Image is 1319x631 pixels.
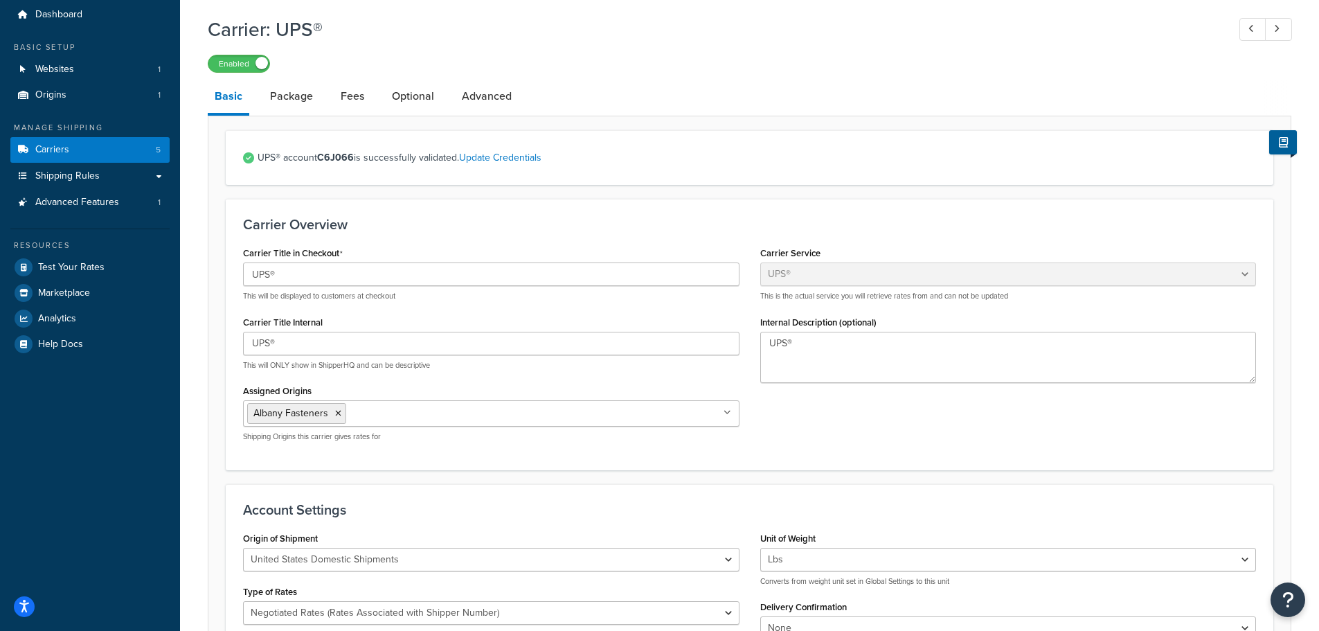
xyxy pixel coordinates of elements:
[10,306,170,331] a: Analytics
[10,163,170,189] a: Shipping Rules
[334,80,371,113] a: Fees
[10,190,170,215] li: Advanced Features
[10,137,170,163] a: Carriers5
[243,587,297,597] label: Type of Rates
[10,281,170,305] a: Marketplace
[10,42,170,53] div: Basic Setup
[760,602,847,612] label: Delivery Confirmation
[38,339,83,350] span: Help Docs
[208,80,249,116] a: Basic
[10,122,170,134] div: Manage Shipping
[10,137,170,163] li: Carriers
[760,317,877,328] label: Internal Description (optional)
[35,170,100,182] span: Shipping Rules
[243,217,1256,232] h3: Carrier Overview
[158,64,161,75] span: 1
[243,533,318,544] label: Origin of Shipment
[760,291,1257,301] p: This is the actual service you will retrieve rates from and can not be updated
[38,287,90,299] span: Marketplace
[208,55,269,72] label: Enabled
[243,432,739,442] p: Shipping Origins this carrier gives rates for
[35,89,66,101] span: Origins
[760,576,1257,587] p: Converts from weight unit set in Global Settings to this unit
[760,533,816,544] label: Unit of Weight
[158,197,161,208] span: 1
[10,82,170,108] li: Origins
[1271,583,1305,617] button: Open Resource Center
[258,148,1256,168] span: UPS® account is successfully validated.
[243,386,312,396] label: Assigned Origins
[35,197,119,208] span: Advanced Features
[243,502,1256,517] h3: Account Settings
[10,240,170,251] div: Resources
[10,57,170,82] li: Websites
[1239,18,1266,41] a: Previous Record
[243,360,739,371] p: This will ONLY show in ShipperHQ and can be descriptive
[760,332,1257,383] textarea: UPS®
[455,80,519,113] a: Advanced
[1265,18,1292,41] a: Next Record
[158,89,161,101] span: 1
[10,57,170,82] a: Websites1
[156,144,161,156] span: 5
[38,313,76,325] span: Analytics
[243,248,343,259] label: Carrier Title in Checkout
[35,144,69,156] span: Carriers
[10,82,170,108] a: Origins1
[317,150,354,165] strong: C6J066
[10,2,170,28] a: Dashboard
[760,248,820,258] label: Carrier Service
[35,64,74,75] span: Websites
[1269,130,1297,154] button: Show Help Docs
[253,406,328,420] span: Albany Fasteners
[263,80,320,113] a: Package
[208,16,1214,43] h1: Carrier: UPS®
[243,317,323,328] label: Carrier Title Internal
[10,190,170,215] a: Advanced Features1
[38,262,105,274] span: Test Your Rates
[243,291,739,301] p: This will be displayed to customers at checkout
[385,80,441,113] a: Optional
[10,255,170,280] a: Test Your Rates
[35,9,82,21] span: Dashboard
[10,332,170,357] a: Help Docs
[459,150,541,165] a: Update Credentials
